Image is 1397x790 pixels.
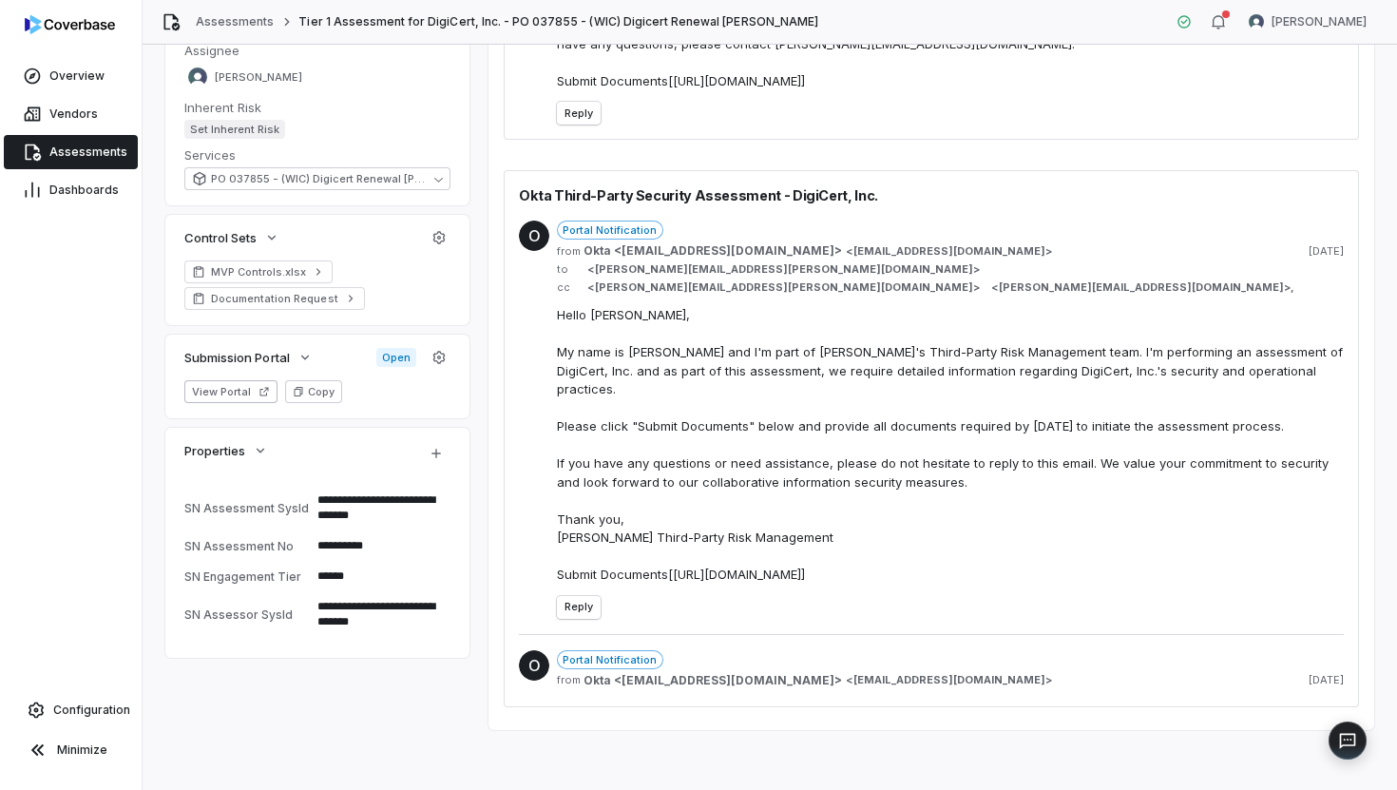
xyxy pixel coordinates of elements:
[184,120,285,139] span: Set Inherent Risk
[49,106,98,122] span: Vendors
[184,287,365,310] a: Documentation Request
[211,291,338,306] span: Documentation Request
[557,280,576,295] span: cc
[211,264,306,279] span: MVP Controls.xlsx
[184,501,310,515] div: SN Assessment SysId
[1272,14,1367,29] span: [PERSON_NAME]
[4,59,138,93] a: Overview
[987,280,1294,295] span: > ,
[184,569,310,584] div: SN Engagement Tier
[184,229,257,246] span: Control Sets
[285,380,342,403] button: Copy
[519,185,878,205] span: Okta Third-Party Security Assessment - DigiCert, Inc.
[1309,673,1344,687] span: [DATE]
[991,280,999,295] span: <
[557,673,576,687] span: from
[519,650,549,681] span: O
[298,14,817,29] span: Tier 1 Assessment for DigiCert, Inc. - PO 037855 - (WIC) Digicert Renewal [PERSON_NAME]
[595,262,973,277] span: [PERSON_NAME][EMAIL_ADDRESS][PERSON_NAME][DOMAIN_NAME]
[184,260,333,283] a: MVP Controls.xlsx
[846,673,853,687] span: <
[184,42,450,59] dt: Assignee
[4,135,138,169] a: Assessments
[557,596,601,619] button: Reply
[184,349,290,366] span: Submission Portal
[4,173,138,207] a: Dashboards
[184,99,450,116] dt: Inherent Risk
[184,607,310,622] div: SN Assessor SysId
[587,262,595,277] span: <
[184,539,310,553] div: SN Assessment No
[557,221,663,240] span: Portal Notification
[49,183,119,198] span: Dashboards
[557,102,601,125] button: Reply
[595,280,973,295] span: [PERSON_NAME][EMAIL_ADDRESS][PERSON_NAME][DOMAIN_NAME]
[1249,14,1264,29] img: Samuel Folarin avatar
[584,243,842,259] span: Okta <[EMAIL_ADDRESS][DOMAIN_NAME]>
[211,172,427,186] span: PO 037855 - (WIC) Digicert Renewal Jan F
[584,243,1052,259] span: >
[376,348,416,367] span: Open
[584,673,842,688] span: Okta <[EMAIL_ADDRESS][DOMAIN_NAME]>
[8,693,134,727] a: Configuration
[557,306,1344,585] div: Hello [PERSON_NAME], My name is [PERSON_NAME] and I'm part of [PERSON_NAME]'s Third-Party Risk Ma...
[184,442,245,459] span: Properties
[1309,244,1344,259] span: [DATE]
[853,244,1045,259] span: [EMAIL_ADDRESS][DOMAIN_NAME]
[557,650,663,669] span: Portal Notification
[584,262,980,277] span: >
[49,68,105,84] span: Overview
[846,244,853,259] span: <
[179,340,318,375] button: Submission Portal
[587,280,595,295] span: <
[57,742,107,758] span: Minimize
[179,221,285,255] button: Control Sets
[999,280,1284,295] span: [PERSON_NAME][EMAIL_ADDRESS][DOMAIN_NAME]
[53,703,130,718] span: Configuration
[184,380,277,403] button: View Portal
[584,673,1052,688] span: >
[49,145,127,160] span: Assessments
[557,244,576,259] span: from
[196,14,274,29] a: Assessments
[8,731,134,769] button: Minimize
[179,434,274,468] button: Properties
[184,146,450,164] dt: Services
[215,70,302,85] span: [PERSON_NAME]
[4,97,138,131] a: Vendors
[25,15,115,34] img: Coverbase logo
[519,221,549,251] span: O
[557,262,576,277] span: to
[188,67,207,87] img: Samuel Folarin avatar
[584,280,980,295] span: >
[1237,8,1378,36] button: Samuel Folarin avatar[PERSON_NAME]
[853,673,1045,687] span: [EMAIL_ADDRESS][DOMAIN_NAME]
